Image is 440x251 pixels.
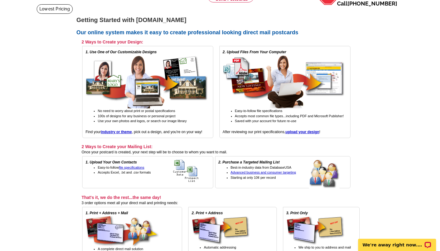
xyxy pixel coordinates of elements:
em: 2. Purchase a Targeted Mailing List [218,160,280,164]
span: Accepts most common file types...including PDF and Microsoft Publisher! [235,114,344,118]
h3: That's it, we do the rest...the same day! [82,195,360,200]
img: buy a targeted mailing list [309,159,347,189]
span: Once your postcard is created, your next step will be to choose to whom you want to mail. [82,150,227,154]
span: Best-in-industry data from DatabaseUSA [231,166,291,169]
span: Automatic addressing [204,245,236,249]
span: After reviewing our print specifications, ! [223,130,320,134]
span: Use your own photos and logos, or search our image library [98,119,187,123]
span: Call [337,0,397,7]
span: 100s of designs for any business or personal project [98,114,175,118]
em: 3. Print Only [286,211,308,215]
a: file specifications [119,166,144,169]
span: 3 order options meet all your direct mail and printing needs: [82,201,178,205]
span: Find your , pick out a design, and you're on your way! [86,130,202,134]
em: 2. Upload Files From Your Computer [223,50,286,54]
h2: Our online system makes it easy to create professional looking direct mail postcards [76,29,364,36]
em: 1. Upload Your Own Contacts [86,160,137,164]
img: direct mail service [86,216,159,246]
a: Advanced business and consumer targeting [231,170,296,174]
img: print & address service [192,216,250,245]
span: Easy-to-follow [98,166,144,169]
img: free online postcard designs [86,55,208,108]
em: 2. Print + Address [192,211,223,215]
img: upload your own design for free [223,55,345,108]
span: Starting at only 10¢ per record [231,176,276,179]
span: Easy-to-follow file specifications [235,109,282,113]
img: upload your own address list for free [173,159,210,182]
a: upload your design [285,130,319,134]
h3: 2 Ways to Create your Mailing List: [82,144,350,149]
img: printing only [286,216,344,245]
a: industry or theme [101,130,132,134]
iframe: LiveChat chat widget [354,232,440,251]
em: 1. Use One of Our Customizable Designs [86,50,157,54]
span: Accepts Excel, .txt and .csv formats [98,170,151,174]
span: A complete direct mail solution [98,247,143,251]
span: We ship to you to address and mail [299,245,351,249]
h3: 2 Ways to Create your Design: [82,39,350,45]
a: [PHONE_NUMBER] [347,0,397,7]
h1: Getting Started with [DOMAIN_NAME] [76,17,364,23]
span: No need to worry about print or postal specifications [98,109,175,113]
span: Saved with your account for future re-use [235,119,296,123]
em: 1. Print + Address + Mail [86,211,128,215]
